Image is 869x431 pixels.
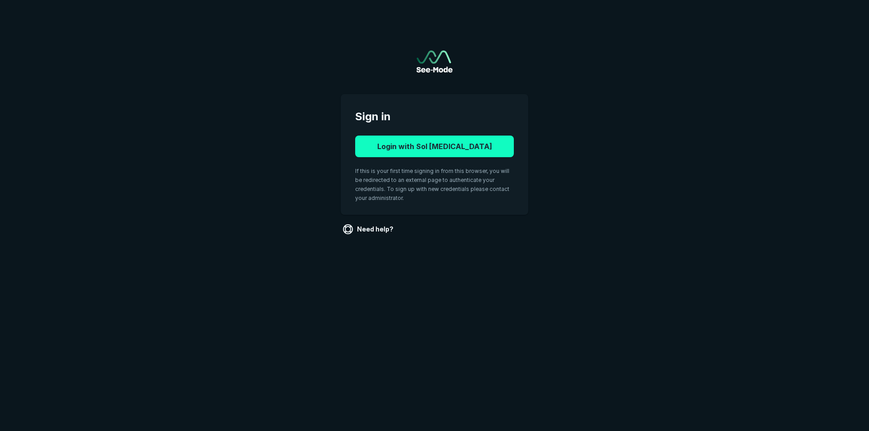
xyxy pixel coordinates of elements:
[355,168,509,201] span: If this is your first time signing in from this browser, you will be redirected to an external pa...
[355,109,514,125] span: Sign in
[341,222,397,236] a: Need help?
[355,136,514,157] button: Login with Sol [MEDICAL_DATA]
[416,50,453,73] img: See-Mode Logo
[416,50,453,73] a: Go to sign in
